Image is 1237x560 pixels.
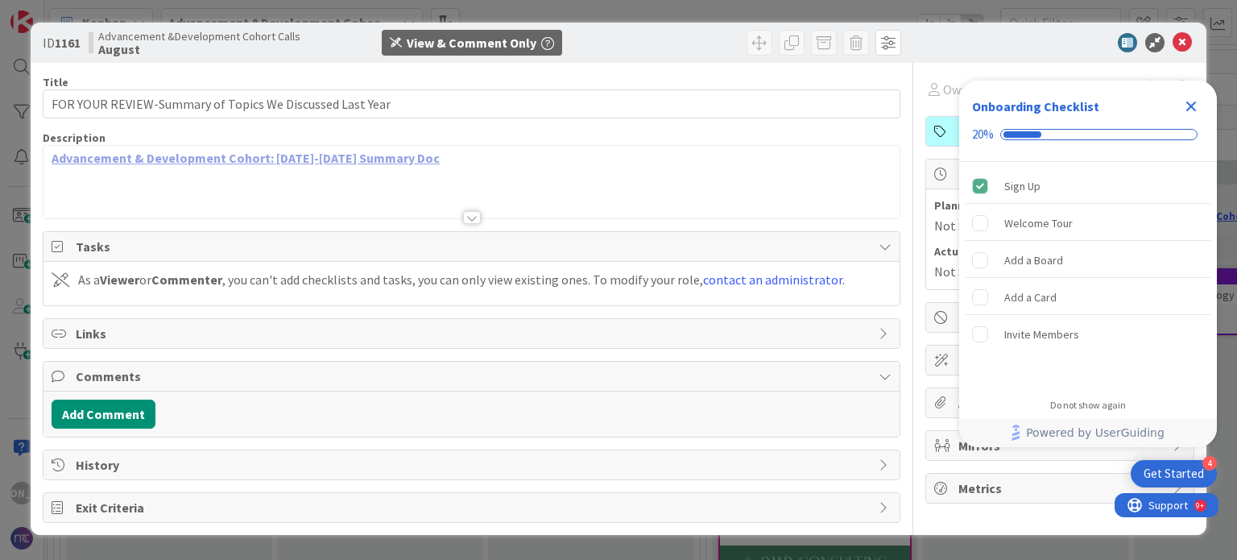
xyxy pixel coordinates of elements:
[958,479,1165,498] span: Metrics
[934,197,1185,214] span: Planned Dates
[966,317,1210,352] div: Invite Members is incomplete.
[1004,176,1040,196] div: Sign Up
[98,30,300,43] span: Advancement &Development Cohort Calls
[52,150,440,166] a: Advancement & Development Cohort: [DATE]-[DATE] Summary Doc
[958,122,1165,141] span: Cohort Call RECAPS
[966,243,1210,278] div: Add a Board is incomplete.
[34,2,73,22] span: Support
[76,455,870,475] span: History
[703,272,842,288] a: contact an administrator
[1026,423,1165,442] span: Powered by UserGuiding
[959,162,1217,388] div: Checklist items
[1178,93,1204,119] div: Close Checklist
[43,75,68,89] label: Title
[76,498,870,517] span: Exit Criteria
[1144,466,1204,482] div: Get Started
[1050,399,1126,412] div: Do not show again
[934,262,1020,281] span: Not Started Yet
[1004,288,1057,307] div: Add a Card
[934,216,977,235] span: Not Set
[1202,456,1217,471] div: 4
[967,418,1209,447] a: Powered by UserGuiding
[958,308,1165,327] span: Block
[81,6,89,19] div: 9+
[1004,251,1063,270] div: Add a Board
[959,418,1217,447] div: Footer
[958,164,1165,184] span: Dates
[958,436,1165,455] span: Mirrors
[151,272,222,288] b: Commenter
[966,205,1210,241] div: Welcome Tour is incomplete.
[407,33,536,52] div: View & Comment Only
[76,367,870,386] span: Comments
[972,127,1204,142] div: Checklist progress: 20%
[972,97,1099,116] div: Onboarding Checklist
[43,33,81,52] span: ID
[1004,325,1079,344] div: Invite Members
[1131,460,1217,487] div: Open Get Started checklist, remaining modules: 4
[972,127,994,142] div: 20%
[943,80,979,99] span: Owner
[98,43,300,56] b: August
[76,324,870,343] span: Links
[43,89,900,118] input: type card name here...
[100,272,139,288] b: Viewer
[55,35,81,51] b: 1161
[52,400,155,429] button: Add Comment
[76,237,870,256] span: Tasks
[1004,214,1073,233] div: Welcome Tour
[958,393,1165,413] span: Attachments
[958,351,1165,370] span: Custom Fields
[43,131,105,145] span: Description
[966,168,1210,204] div: Sign Up is complete.
[966,280,1210,315] div: Add a Card is incomplete.
[934,243,1185,260] span: Actual Dates
[959,81,1217,447] div: Checklist Container
[78,270,845,289] div: As a or , you can't add checklists and tasks, you can only view existing ones. To modify your rol...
